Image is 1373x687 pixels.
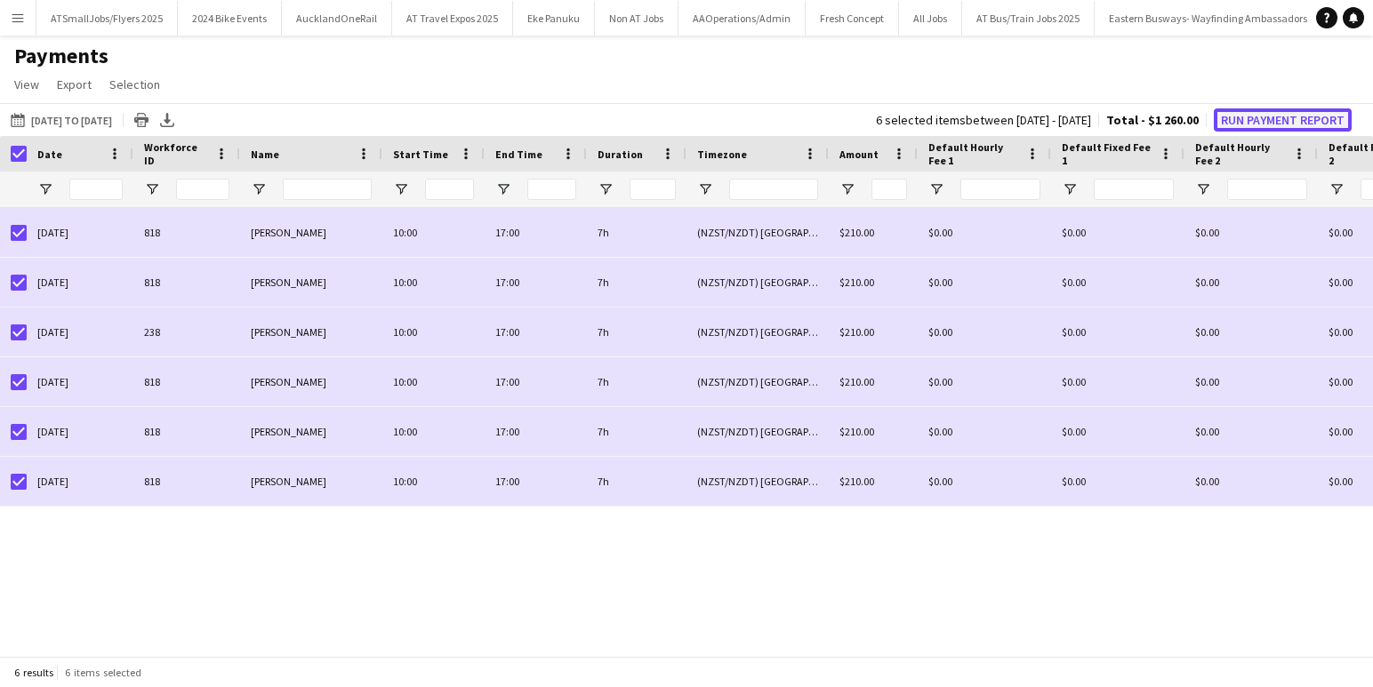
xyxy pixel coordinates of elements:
div: 6 selected items between [DATE] - [DATE] [876,115,1091,126]
div: $0.00 [1184,308,1318,356]
div: $0.00 [1184,208,1318,257]
div: [DATE] [27,457,133,506]
button: [DATE] to [DATE] [7,109,116,131]
div: 10:00 [382,208,485,257]
div: 7h [587,357,686,406]
button: Open Filter Menu [144,181,160,197]
div: 17:00 [485,208,587,257]
div: 7h [587,407,686,456]
div: [DATE] [27,208,133,257]
div: 17:00 [485,308,587,356]
span: Duration [598,148,643,161]
div: $0.00 [918,407,1051,456]
div: 10:00 [382,308,485,356]
div: $0.00 [1051,457,1184,506]
div: $0.00 [1184,258,1318,307]
div: 7h [587,208,686,257]
div: $0.00 [1184,457,1318,506]
button: Open Filter Menu [1062,181,1078,197]
div: (NZST/NZDT) [GEOGRAPHIC_DATA] [686,457,829,506]
button: Open Filter Menu [839,181,855,197]
div: 7h [587,457,686,506]
a: Selection [102,73,167,96]
span: Default Fixed Fee 1 [1062,140,1152,167]
div: $0.00 [1184,407,1318,456]
div: 818 [133,208,240,257]
input: Start Time Filter Input [425,179,474,200]
div: 818 [133,357,240,406]
div: 10:00 [382,457,485,506]
input: Timezone Filter Input [729,179,818,200]
div: 818 [133,258,240,307]
div: $0.00 [1051,357,1184,406]
button: Open Filter Menu [928,181,944,197]
div: $0.00 [1051,407,1184,456]
span: [PERSON_NAME] [251,425,326,438]
button: Eastern Busways- Wayfinding Ambassadors 2024 [1095,1,1345,36]
div: 17:00 [485,357,587,406]
div: $0.00 [918,208,1051,257]
input: Name Filter Input [283,179,372,200]
div: (NZST/NZDT) [GEOGRAPHIC_DATA] [686,357,829,406]
input: Default Hourly Fee 2 Filter Input [1227,179,1307,200]
span: $210.00 [839,375,874,388]
div: $0.00 [1051,258,1184,307]
span: Default Hourly Fee 1 [928,140,1019,167]
div: $0.00 [918,308,1051,356]
span: [PERSON_NAME] [251,375,326,388]
button: Open Filter Menu [1329,181,1345,197]
span: Workforce ID [144,140,208,167]
a: Export [50,73,99,96]
button: AT Travel Expos 2025 [392,1,513,36]
input: Default Fixed Fee 1 Filter Input [1094,179,1174,200]
button: Eke Panuku [513,1,595,36]
div: 17:00 [485,258,587,307]
span: Name [251,148,279,161]
button: 2024 Bike Events [178,1,282,36]
span: Export [57,76,92,92]
span: 6 items selected [65,666,141,679]
button: Fresh Concept [806,1,899,36]
div: [DATE] [27,407,133,456]
button: AucklandOneRail [282,1,392,36]
div: 7h [587,258,686,307]
span: Amount [839,148,879,161]
span: End Time [495,148,542,161]
app-action-btn: Export XLSX [157,109,178,131]
button: Open Filter Menu [37,181,53,197]
div: $0.00 [918,258,1051,307]
span: View [14,76,39,92]
div: (NZST/NZDT) [GEOGRAPHIC_DATA] [686,208,829,257]
span: $210.00 [839,475,874,488]
div: (NZST/NZDT) [GEOGRAPHIC_DATA] [686,308,829,356]
div: 818 [133,407,240,456]
span: Start Time [393,148,448,161]
div: (NZST/NZDT) [GEOGRAPHIC_DATA] [686,407,829,456]
div: $0.00 [918,457,1051,506]
button: Open Filter Menu [495,181,511,197]
button: Open Filter Menu [598,181,614,197]
button: AT Bus/Train Jobs 2025 [962,1,1095,36]
span: Timezone [697,148,747,161]
button: Open Filter Menu [251,181,267,197]
span: [PERSON_NAME] [251,475,326,488]
div: 17:00 [485,457,587,506]
a: View [7,73,46,96]
div: [DATE] [27,357,133,406]
button: Open Filter Menu [393,181,409,197]
input: End Time Filter Input [527,179,576,200]
button: Non AT Jobs [595,1,678,36]
div: $0.00 [918,357,1051,406]
button: Run Payment Report [1214,108,1352,132]
span: Selection [109,76,160,92]
span: Default Hourly Fee 2 [1195,140,1286,167]
input: Amount Filter Input [871,179,907,200]
span: [PERSON_NAME] [251,325,326,339]
button: ATSmallJobs/Flyers 2025 [36,1,178,36]
div: 818 [133,457,240,506]
div: 238 [133,308,240,356]
div: $0.00 [1184,357,1318,406]
button: Open Filter Menu [1195,181,1211,197]
input: Date Filter Input [69,179,123,200]
app-action-btn: Print [131,109,152,131]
